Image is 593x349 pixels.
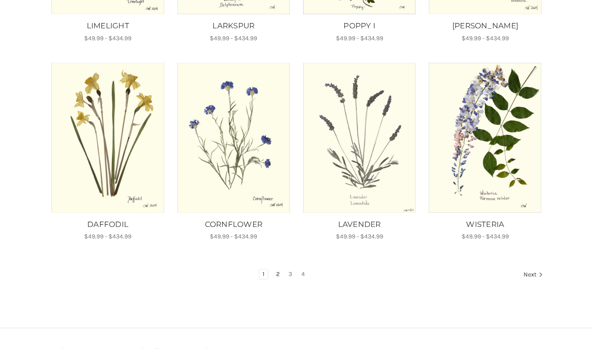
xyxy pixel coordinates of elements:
a: VERONICA, Price range from $49.99 to $434.99 [427,20,543,32]
img: Unframed [177,63,290,213]
span: $49.99 - $434.99 [210,233,257,240]
span: $49.99 - $434.99 [336,35,383,42]
a: DAFFODIL, Price range from $49.99 to $434.99 [50,219,166,230]
img: Unframed [428,63,542,213]
span: $49.99 - $434.99 [336,233,383,240]
a: LAVENDER, Price range from $49.99 to $434.99 [301,219,418,230]
a: Page 4 of 4 [298,269,308,279]
a: Page 1 of 4 [259,269,268,279]
a: Page 2 of 4 [273,269,283,279]
a: Next [520,269,543,281]
a: LARKSPUR, Price range from $49.99 to $434.99 [175,20,292,32]
span: $49.99 - $434.99 [462,35,509,42]
span: $49.99 - $434.99 [84,233,131,240]
a: WISTERIA, Price range from $49.99 to $434.99 [428,63,542,213]
nav: pagination [50,269,543,281]
a: LAVENDER, Price range from $49.99 to $434.99 [303,63,416,213]
a: WISTERIA, Price range from $49.99 to $434.99 [427,219,543,230]
img: Unframed [303,63,416,213]
a: DAFFODIL, Price range from $49.99 to $434.99 [51,63,165,213]
span: $49.99 - $434.99 [210,35,257,42]
a: CORNFLOWER, Price range from $49.99 to $434.99 [175,219,292,230]
a: Page 3 of 4 [285,269,295,279]
span: $49.99 - $434.99 [84,35,131,42]
a: CORNFLOWER, Price range from $49.99 to $434.99 [177,63,290,213]
span: $49.99 - $434.99 [462,233,509,240]
a: LIMELIGHT, Price range from $49.99 to $434.99 [50,20,166,32]
img: Unframed [51,63,165,213]
a: POPPY I, Price range from $49.99 to $434.99 [301,20,418,32]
